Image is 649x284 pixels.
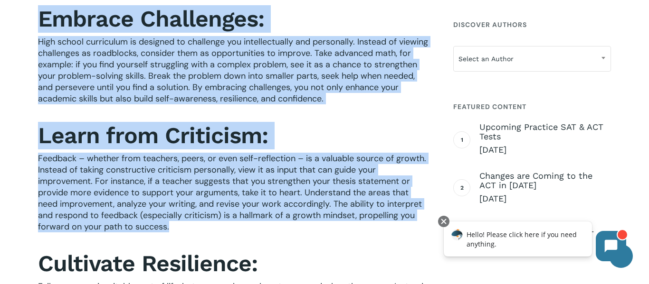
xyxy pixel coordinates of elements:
[38,153,426,232] span: Feedback – whether from teachers, peers, or even self-reflection – is a valuable source of growth...
[454,49,611,69] span: Select an Author
[453,98,611,115] h4: Featured Content
[38,250,258,277] b: Cultivate Resilience:
[38,5,264,32] b: Embrace Challenges:
[479,122,611,141] span: Upcoming Practice SAT & ACT Tests
[434,214,636,271] iframe: Chatbot
[479,122,611,156] a: Upcoming Practice SAT & ACT Tests [DATE]
[453,16,611,33] h4: Discover Authors
[479,171,611,190] span: Changes are Coming to the ACT in [DATE]
[38,36,428,104] span: High school curriculum is designed to challenge you intellectually and personally. Instead of vie...
[479,144,611,156] span: [DATE]
[38,122,268,149] b: Learn from Criticism:
[479,171,611,204] a: Changes are Coming to the ACT in [DATE] [DATE]
[453,46,611,72] span: Select an Author
[479,193,611,204] span: [DATE]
